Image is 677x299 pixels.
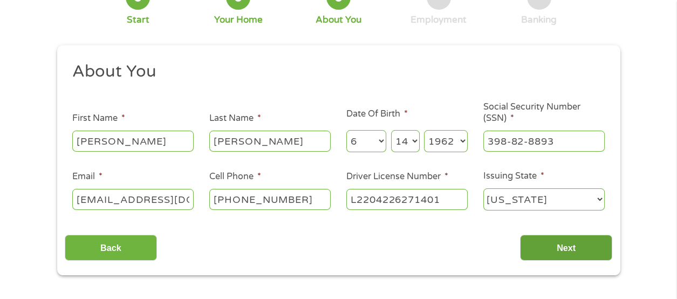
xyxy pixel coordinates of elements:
[209,113,261,124] label: Last Name
[72,131,194,151] input: John
[72,61,597,83] h2: About You
[72,189,194,209] input: john@gmail.com
[209,189,331,209] input: (541) 754-3010
[72,113,125,124] label: First Name
[411,14,467,26] div: Employment
[65,235,157,261] input: Back
[72,171,102,182] label: Email
[209,171,261,182] label: Cell Phone
[346,171,448,182] label: Driver License Number
[483,101,605,124] label: Social Security Number (SSN)
[520,235,612,261] input: Next
[214,14,263,26] div: Your Home
[127,14,149,26] div: Start
[209,131,331,151] input: Smith
[521,14,557,26] div: Banking
[346,108,408,120] label: Date Of Birth
[316,14,361,26] div: About You
[483,171,544,182] label: Issuing State
[483,131,605,151] input: 078-05-1120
